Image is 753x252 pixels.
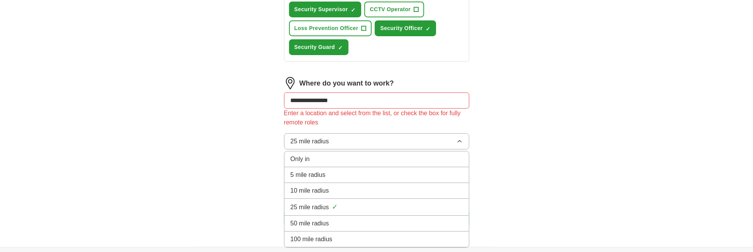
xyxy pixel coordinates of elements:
[291,219,329,228] span: 50 mile radius
[380,24,423,32] span: Security Officer
[289,39,349,55] button: Security Guard✓
[332,202,338,212] span: ✓
[291,203,329,212] span: 25 mile radius
[294,5,348,13] span: Security Supervisor
[300,78,394,89] label: Where do you want to work?
[294,24,359,32] span: Loss Prevention Officer
[284,109,469,127] div: Enter a location and select from the list, or check the box for fully remote roles
[351,7,355,13] span: ✓
[284,133,469,150] button: 25 mile radius
[294,43,335,51] span: Security Guard
[291,186,329,195] span: 10 mile radius
[289,2,362,17] button: Security Supervisor✓
[291,137,329,146] span: 25 mile radius
[291,170,326,180] span: 5 mile radius
[291,155,310,164] span: Only in
[289,20,372,36] button: Loss Prevention Officer
[370,5,411,13] span: CCTV Operator
[426,26,430,32] span: ✓
[284,77,296,89] img: location.png
[291,235,333,244] span: 100 mile radius
[338,45,343,51] span: ✓
[375,20,436,36] button: Security Officer✓
[364,2,424,17] button: CCTV Operator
